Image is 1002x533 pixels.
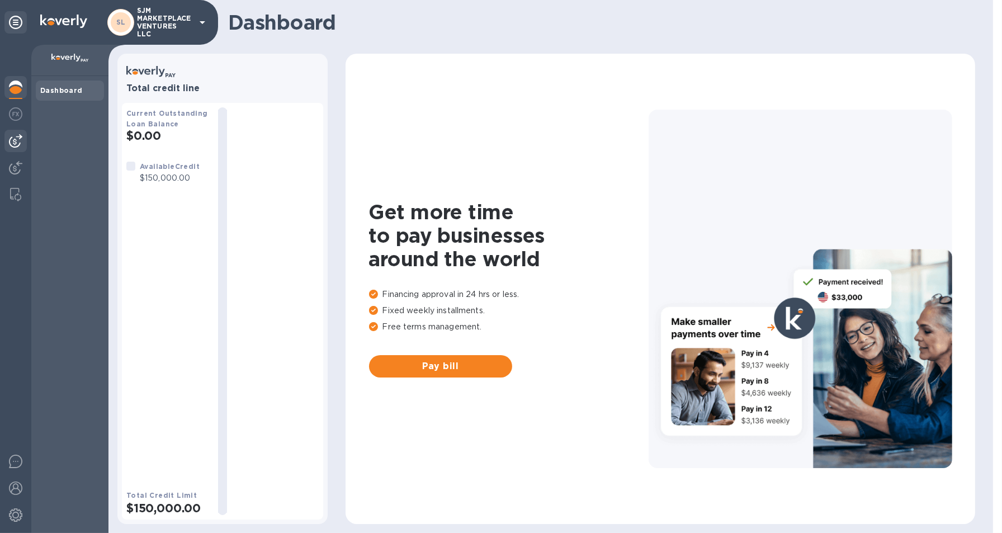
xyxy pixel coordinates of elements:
h2: $150,000.00 [126,501,209,515]
img: Foreign exchange [9,107,22,121]
h2: $0.00 [126,129,209,143]
h1: Dashboard [228,11,970,34]
b: Total Credit Limit [126,491,197,499]
h1: Get more time to pay businesses around the world [369,200,649,271]
p: SJM MARKETPLACE VENTURES LLC [137,7,193,38]
button: Pay bill [369,355,512,378]
span: Pay bill [378,360,503,373]
h3: Total credit line [126,83,319,94]
b: Dashboard [40,86,83,95]
b: Current Outstanding Loan Balance [126,109,208,128]
p: Free terms management. [369,321,649,333]
img: Logo [40,15,87,28]
div: Unpin categories [4,11,27,34]
p: Fixed weekly installments. [369,305,649,317]
b: Available Credit [140,162,200,171]
p: $150,000.00 [140,172,200,184]
p: Financing approval in 24 hrs or less. [369,289,649,300]
b: SL [116,18,126,26]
